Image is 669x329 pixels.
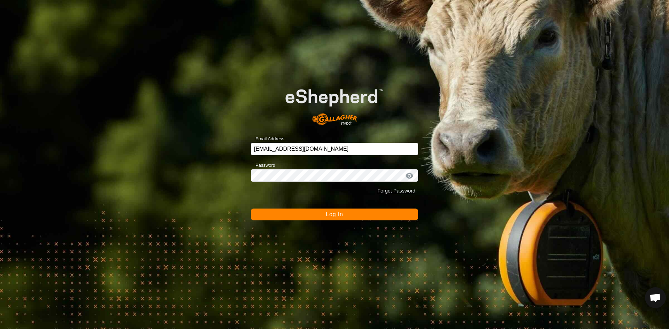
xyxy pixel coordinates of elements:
div: Open chat [645,287,666,308]
span: Log In [326,211,343,217]
input: Email Address [251,143,418,155]
button: Log In [251,209,418,220]
label: Password [251,162,275,169]
label: Email Address [251,135,284,142]
img: E-shepherd Logo [268,75,401,132]
a: Forgot Password [377,188,415,194]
